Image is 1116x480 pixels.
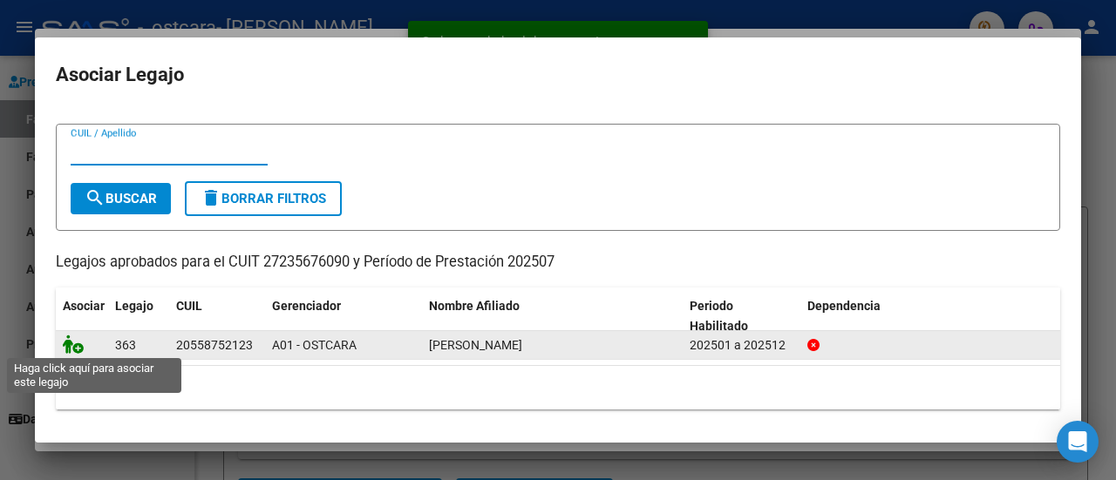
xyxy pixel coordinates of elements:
button: Buscar [71,183,171,214]
datatable-header-cell: Nombre Afiliado [422,287,683,345]
span: MALDONADO BASTHIAN JONAS [429,338,522,352]
span: Legajo [115,299,153,313]
span: Gerenciador [272,299,341,313]
datatable-header-cell: Legajo [108,287,169,345]
div: 202501 a 202512 [690,335,793,355]
span: Nombre Afiliado [429,299,520,313]
span: Buscar [85,191,157,206]
span: Borrar Filtros [201,191,326,206]
mat-icon: search [85,187,105,208]
datatable-header-cell: Asociar [56,287,108,345]
span: A01 - OSTCARA [272,338,357,352]
datatable-header-cell: CUIL [169,287,265,345]
p: Legajos aprobados para el CUIT 27235676090 y Período de Prestación 202507 [56,252,1060,274]
span: CUIL [176,299,202,313]
div: 20558752123 [176,335,253,355]
div: 1 registros [56,366,1060,409]
button: Borrar Filtros [185,181,342,216]
mat-icon: delete [201,187,221,208]
span: Asociar [63,299,105,313]
datatable-header-cell: Dependencia [800,287,1061,345]
datatable-header-cell: Periodo Habilitado [683,287,800,345]
datatable-header-cell: Gerenciador [265,287,422,345]
span: Periodo Habilitado [690,299,748,333]
div: Open Intercom Messenger [1057,421,1099,463]
h2: Asociar Legajo [56,58,1060,91]
span: 363 [115,338,136,352]
span: Dependencia [807,299,881,313]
